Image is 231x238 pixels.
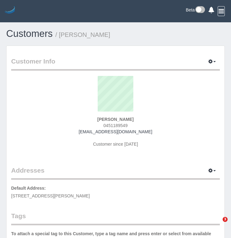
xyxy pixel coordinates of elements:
a: [EMAIL_ADDRESS][DOMAIN_NAME] [79,129,152,134]
strong: [PERSON_NAME] [97,117,134,122]
img: New interface [195,6,205,14]
legend: Customer Info [11,57,220,71]
legend: Addresses [11,166,220,180]
legend: Tags [11,211,220,225]
img: Automaid Logo [4,6,16,15]
span: [STREET_ADDRESS][PERSON_NAME] [11,193,90,198]
span: 0451189549 [104,123,128,128]
span: 3 [223,217,228,222]
a: Beta [186,6,205,14]
span: Customer since [DATE] [93,142,138,147]
iframe: Intercom live chat [210,217,225,232]
a: Customers [6,28,53,39]
label: Default Address: [11,185,46,191]
small: / [PERSON_NAME] [56,31,110,38]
